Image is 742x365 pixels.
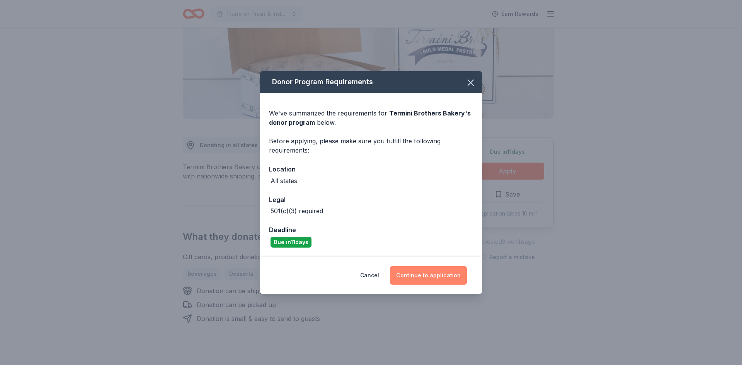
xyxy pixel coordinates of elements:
[269,195,473,205] div: Legal
[360,266,379,285] button: Cancel
[271,237,311,248] div: Due in 11 days
[269,136,473,155] div: Before applying, please make sure you fulfill the following requirements:
[269,109,473,127] div: We've summarized the requirements for below.
[269,225,473,235] div: Deadline
[260,71,482,93] div: Donor Program Requirements
[271,176,297,185] div: All states
[271,206,323,216] div: 501(c)(3) required
[390,266,467,285] button: Continue to application
[269,164,473,174] div: Location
